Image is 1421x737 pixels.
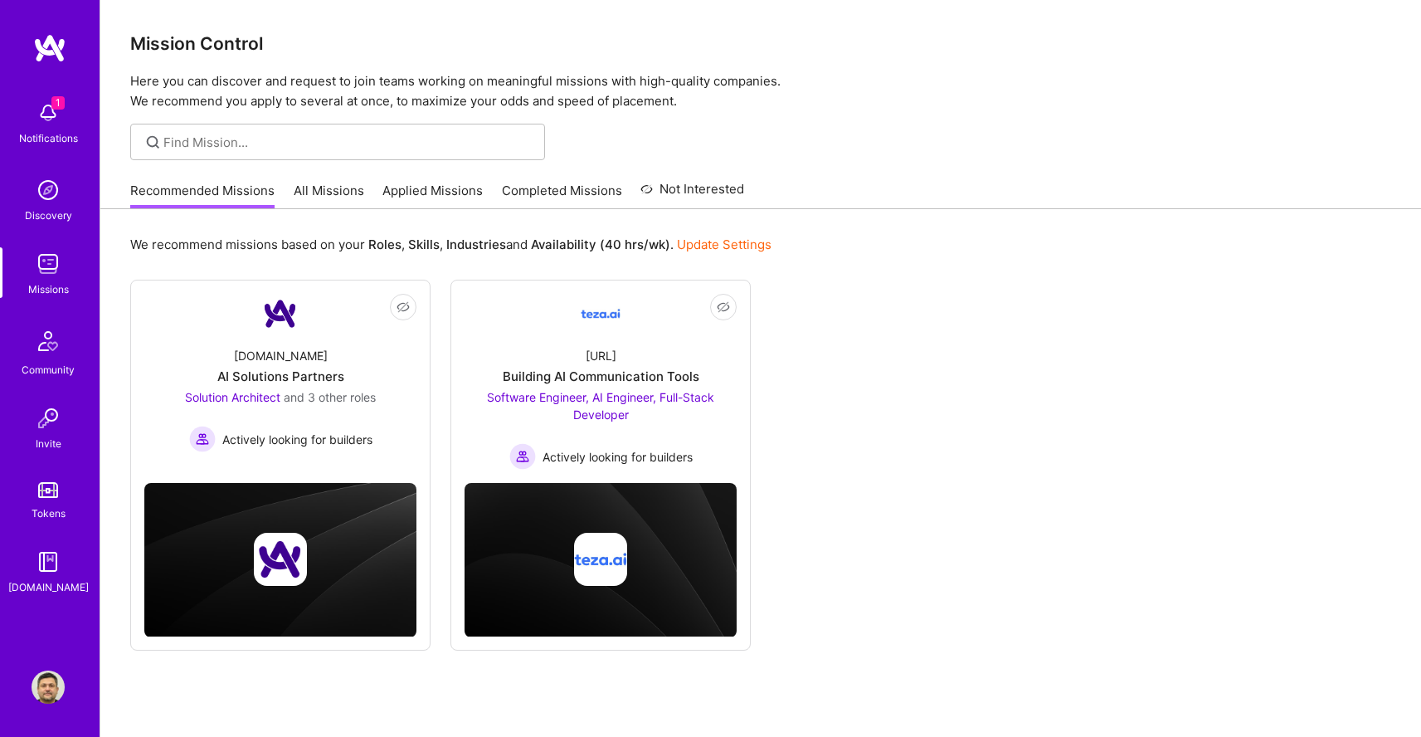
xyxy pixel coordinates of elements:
div: Missions [28,281,69,298]
a: Completed Missions [502,182,622,209]
a: Company Logo[URL]Building AI Communication ToolsSoftware Engineer, AI Engineer, Full-Stack Develo... [465,294,737,470]
div: Community [22,361,75,378]
img: Actively looking for builders [509,443,536,470]
span: Actively looking for builders [222,431,372,448]
img: logo [33,33,66,63]
b: Availability (40 hrs/wk) [531,237,670,252]
img: Company logo [254,533,307,586]
img: Community [28,321,68,361]
a: Update Settings [677,237,771,252]
div: [URL] [586,347,616,364]
b: Industries [446,237,506,252]
div: Notifications [19,129,78,147]
a: Recommended Missions [130,182,275,209]
img: teamwork [32,247,65,281]
b: Roles [368,237,401,252]
span: Software Engineer, AI Engineer, Full-Stack Developer [487,390,714,422]
input: Find Mission... [163,134,533,151]
span: 1 [51,96,65,110]
i: icon EyeClosed [717,300,730,314]
p: Here you can discover and request to join teams working on meaningful missions with high-quality ... [130,71,1391,111]
img: bell [32,96,65,129]
i: icon EyeClosed [397,300,410,314]
span: and 3 other roles [284,390,376,404]
i: icon SearchGrey [144,133,163,152]
div: [DOMAIN_NAME] [8,578,89,596]
img: tokens [38,482,58,498]
img: Company Logo [260,294,300,334]
img: Invite [32,402,65,435]
div: Building AI Communication Tools [503,368,699,385]
img: guide book [32,545,65,578]
div: AI Solutions Partners [217,368,344,385]
a: Applied Missions [382,182,483,209]
div: Invite [36,435,61,452]
img: Actively looking for builders [189,426,216,452]
img: discovery [32,173,65,207]
div: [DOMAIN_NAME] [234,347,328,364]
a: All Missions [294,182,364,209]
img: cover [465,483,737,637]
img: Company logo [574,533,627,586]
img: cover [144,483,416,637]
a: Company Logo[DOMAIN_NAME]AI Solutions PartnersSolution Architect and 3 other rolesActively lookin... [144,294,416,458]
b: Skills [408,237,440,252]
div: Discovery [25,207,72,224]
p: We recommend missions based on your , , and . [130,236,771,253]
span: Actively looking for builders [543,448,693,466]
img: Company Logo [581,294,620,334]
img: User Avatar [32,671,65,704]
h3: Mission Control [130,33,1391,54]
a: Not Interested [640,179,744,209]
span: Solution Architect [185,390,280,404]
div: Tokens [32,505,66,522]
a: User Avatar [27,671,69,704]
